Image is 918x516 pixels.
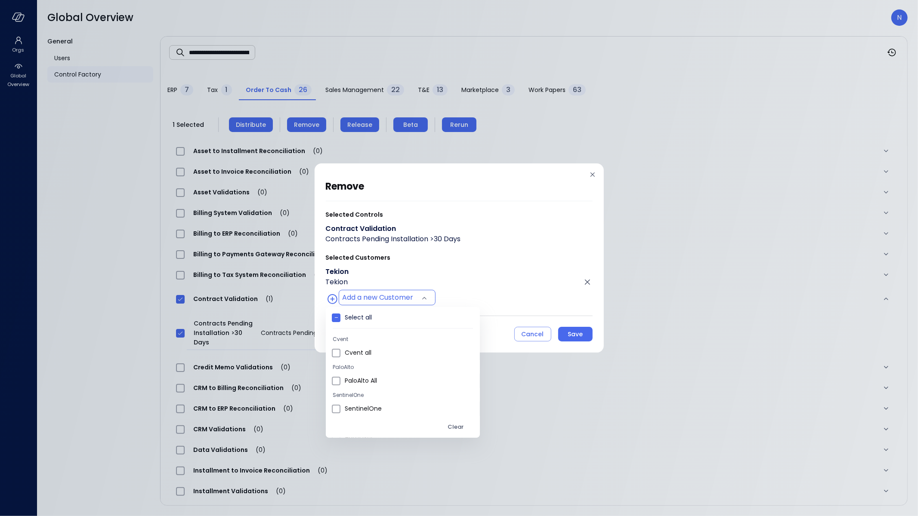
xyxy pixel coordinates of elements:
button: Clear [439,420,473,434]
span: Cvent [333,335,348,343]
span: SentinelOne [333,391,364,399]
span: Select all [345,313,473,322]
span: Cvent all [345,348,473,357]
div: Clear [448,422,464,432]
span: PaloAlto All [345,376,473,385]
span: AppsFlyer [333,419,358,427]
span: SentinelOne [345,404,473,413]
span: PaloAlto [333,363,354,371]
